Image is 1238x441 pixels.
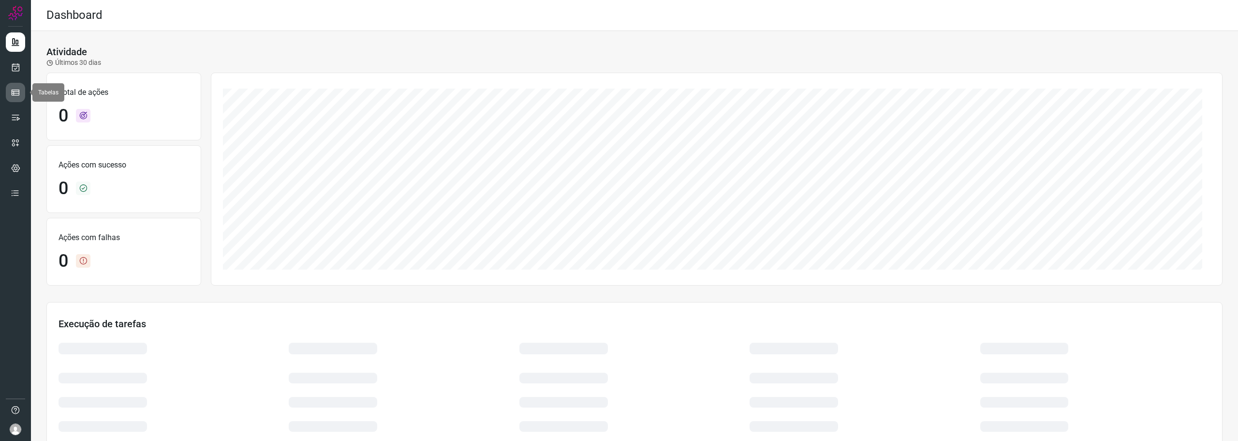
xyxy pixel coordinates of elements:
h1: 0 [59,106,68,126]
h1: 0 [59,178,68,199]
h2: Dashboard [46,8,103,22]
h3: Atividade [46,46,87,58]
p: Total de ações [59,87,189,98]
p: Ações com falhas [59,232,189,243]
img: Logo [8,6,23,20]
h3: Execução de tarefas [59,318,1210,330]
img: avatar-user-boy.jpg [10,424,21,435]
p: Últimos 30 dias [46,58,101,68]
span: Tabelas [38,89,59,96]
h1: 0 [59,251,68,272]
p: Ações com sucesso [59,159,189,171]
